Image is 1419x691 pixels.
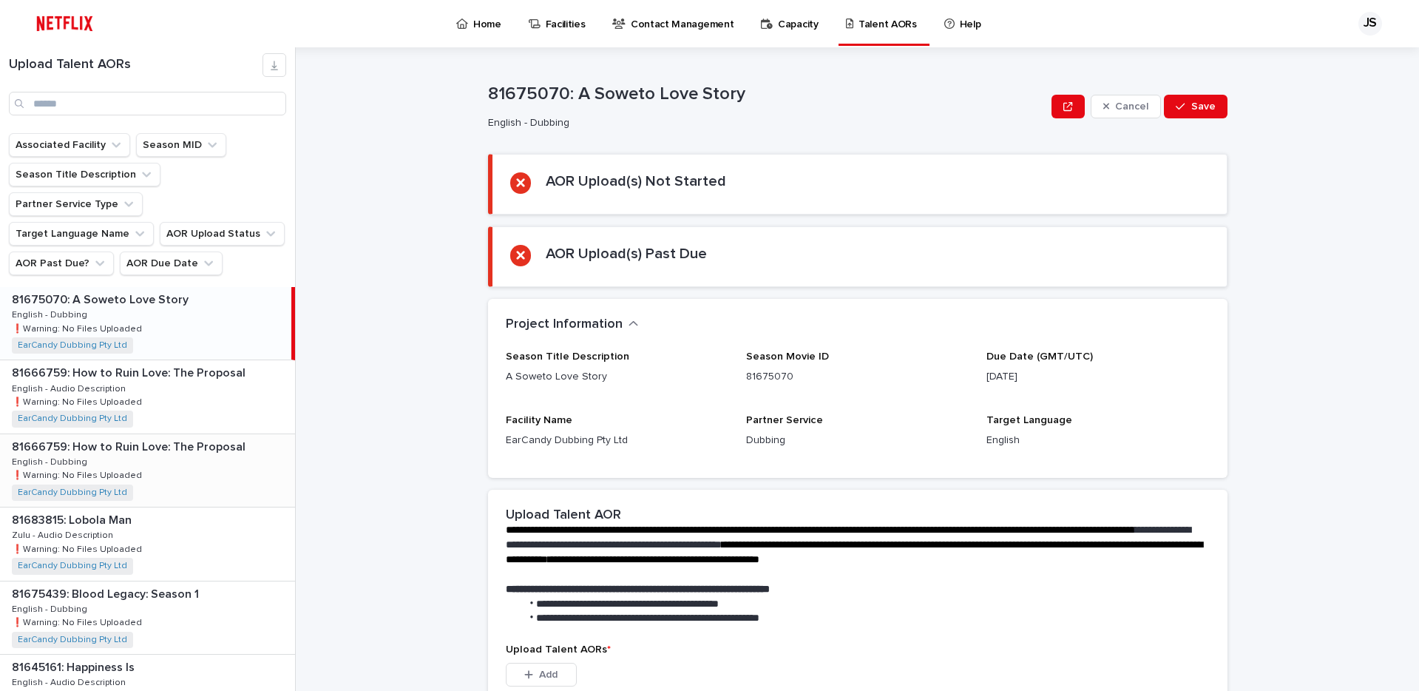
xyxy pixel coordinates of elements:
button: AOR Upload Status [160,222,285,246]
h2: AOR Upload(s) Not Started [546,172,726,190]
p: 81645161: Happiness Is [12,658,138,675]
button: Target Language Name [9,222,154,246]
p: English - Audio Description [12,381,129,394]
h2: AOR Upload(s) Past Due [546,245,707,263]
a: EarCandy Dubbing Pty Ltd [18,635,127,645]
p: ❗️Warning: No Files Uploaded [12,542,145,555]
a: EarCandy Dubbing Pty Ltd [18,488,127,498]
button: Add [506,663,577,687]
button: AOR Past Due? [9,252,114,275]
span: Save [1191,101,1216,112]
img: ifQbXi3ZQGMSEF7WDB7W [30,9,100,38]
h2: Project Information [506,317,623,333]
button: Cancel [1091,95,1162,118]
p: English - Audio Description [12,675,129,688]
button: Partner Service Type [9,192,143,216]
p: 81675070: A Soweto Love Story [488,84,1046,105]
a: EarCandy Dubbing Pty Ltd [18,340,127,351]
p: English - Dubbing [12,454,90,468]
p: English [986,433,1209,448]
h2: Upload Talent AOR [506,508,621,524]
p: 81666759: How to Ruin Love: The Proposal [12,437,248,454]
span: Target Language [986,415,1072,425]
a: EarCandy Dubbing Pty Ltd [18,561,127,571]
button: AOR Due Date [120,252,223,275]
button: Project Information [506,317,639,333]
p: 81675439: Blood Legacy: Season 1 [12,584,202,601]
span: Due Date (GMT/UTC) [986,351,1093,362]
span: Upload Talent AORs [506,644,611,655]
button: Save [1164,95,1227,118]
a: EarCandy Dubbing Pty Ltd [18,414,127,424]
h1: Upload Talent AORs [9,57,263,73]
span: Facility Name [506,415,572,425]
p: ❗️Warning: No Files Uploaded [12,615,145,628]
button: Season MID [136,133,226,157]
p: 81683815: Lobola Man [12,510,135,527]
p: Dubbing [746,433,969,448]
p: English - Dubbing [12,307,90,320]
span: Season Movie ID [746,351,829,362]
p: Zulu - Audio Description [12,527,116,541]
p: A Soweto Love Story [506,369,728,385]
p: [DATE] [986,369,1209,385]
p: 81675070 [746,369,969,385]
div: JS [1358,12,1382,36]
span: Add [539,670,558,680]
button: Season Title Description [9,163,160,186]
span: Partner Service [746,415,823,425]
p: English - Dubbing [488,117,1040,129]
input: Search [9,92,286,115]
p: ❗️Warning: No Files Uploaded [12,394,145,408]
p: ❗️Warning: No Files Uploaded [12,468,145,481]
p: English - Dubbing [12,601,90,615]
p: ❗️Warning: No Files Uploaded [12,321,145,334]
p: EarCandy Dubbing Pty Ltd [506,433,728,448]
button: Associated Facility [9,133,130,157]
p: 81675070: A Soweto Love Story [12,290,192,307]
p: 81666759: How to Ruin Love: The Proposal [12,363,248,380]
span: Season Title Description [506,351,629,362]
span: Cancel [1115,101,1148,112]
